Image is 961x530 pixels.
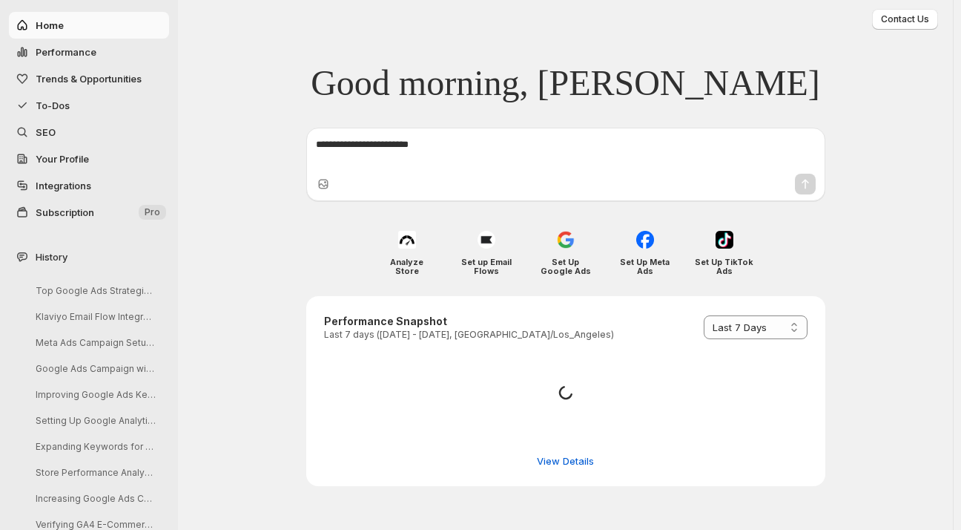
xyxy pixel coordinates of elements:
[9,172,169,199] a: Integrations
[9,199,169,226] button: Subscription
[36,126,56,138] span: SEO
[36,19,64,31] span: Home
[881,13,929,25] span: Contact Us
[24,409,165,432] button: Setting Up Google Analytics Goals
[145,206,160,218] span: Pro
[9,119,169,145] a: SEO
[615,258,674,275] h4: Set Up Meta Ads
[36,180,91,192] span: Integrations
[9,92,169,119] button: To-Dos
[398,231,416,249] img: Analyze Store icon
[377,258,436,275] h4: Analyze Store
[9,39,169,65] button: Performance
[316,177,331,192] button: Upload image
[716,231,733,249] img: Set Up TikTok Ads icon
[36,249,67,264] span: History
[24,305,165,328] button: Klaviyo Email Flow Integration Issues
[9,65,169,92] button: Trends & Opportunities
[537,454,594,468] span: View Details
[324,314,614,329] h3: Performance Snapshot
[478,231,495,249] img: Set up Email Flows icon
[324,329,614,341] p: Last 7 days ([DATE] - [DATE], [GEOGRAPHIC_DATA]/Los_Angeles)
[9,145,169,172] a: Your Profile
[457,258,515,275] h4: Set up Email Flows
[24,357,165,380] button: Google Ads Campaign with Shopify Product
[36,99,70,111] span: To-Dos
[24,461,165,484] button: Store Performance Analysis and Recommendations
[24,279,165,302] button: Top Google Ads Strategies in Pet Supplies
[24,383,165,406] button: Improving Google Ads Keyword Strategy
[872,9,938,30] button: Contact Us
[557,231,575,249] img: Set Up Google Ads icon
[36,153,89,165] span: Your Profile
[636,231,654,249] img: Set Up Meta Ads icon
[695,258,753,275] h4: Set Up TikTok Ads
[9,12,169,39] button: Home
[24,331,165,354] button: Meta Ads Campaign Setup from Shopify
[24,487,165,510] button: Increasing Google Ads Campaign Budget
[36,206,94,218] span: Subscription
[24,435,165,458] button: Expanding Keywords for Niche Google Ads
[36,73,142,85] span: Trends & Opportunities
[311,62,820,105] span: Good morning, [PERSON_NAME]
[536,258,595,275] h4: Set Up Google Ads
[36,46,96,58] span: Performance
[528,449,603,473] button: View detailed performance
